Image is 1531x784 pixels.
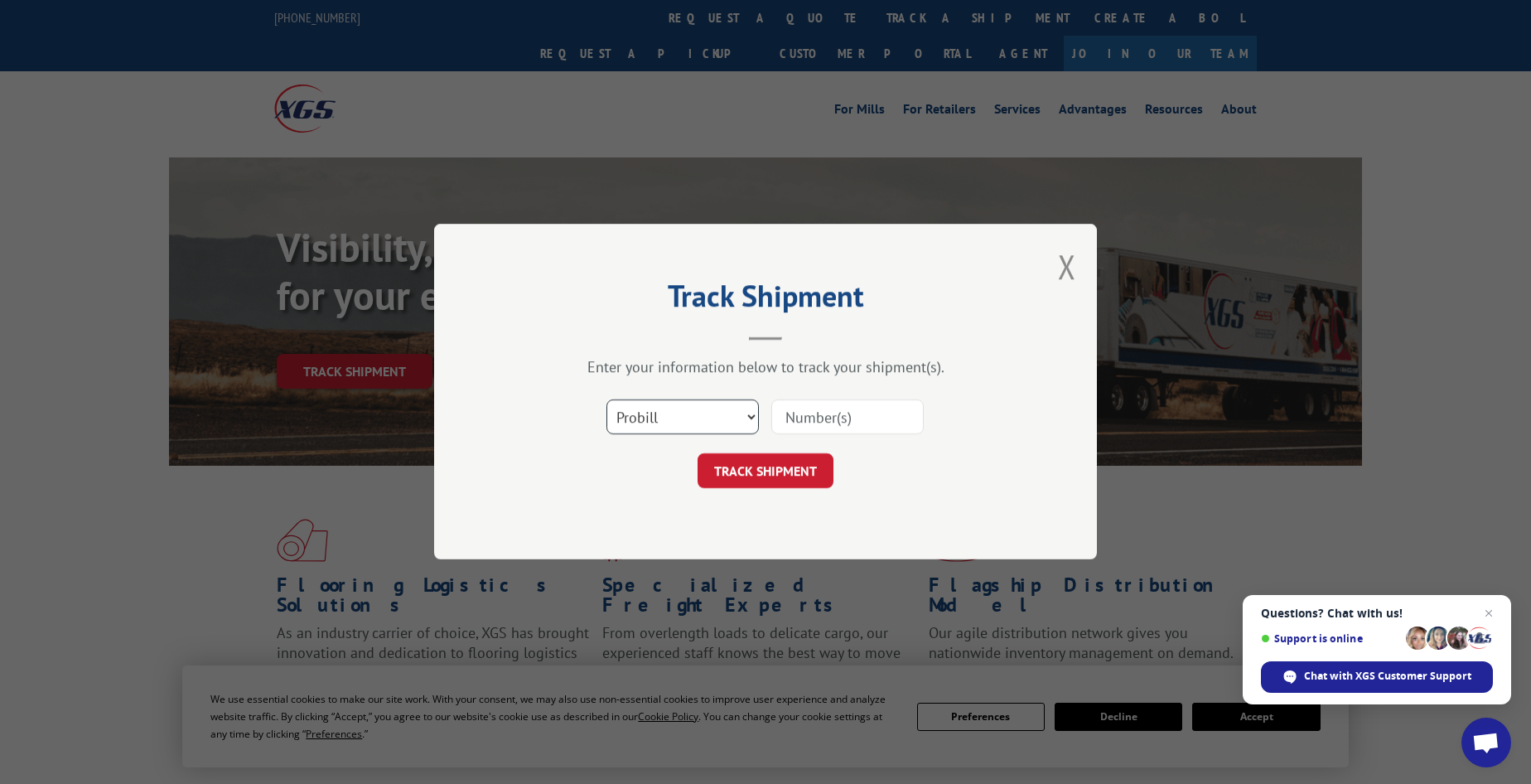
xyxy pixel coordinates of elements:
[1261,607,1493,620] span: Questions? Chat with us!
[517,358,1014,377] div: Enter your information below to track your shipment(s).
[1261,661,1493,693] div: Chat with XGS Customer Support
[517,284,1014,316] h2: Track Shipment
[771,400,924,435] input: Number(s)
[1058,244,1076,288] button: Close modal
[698,454,833,489] button: TRACK SHIPMENT
[1479,603,1499,623] span: Close chat
[1261,632,1400,645] span: Support is online
[1461,718,1511,767] div: Open chat
[1304,669,1471,684] span: Chat with XGS Customer Support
